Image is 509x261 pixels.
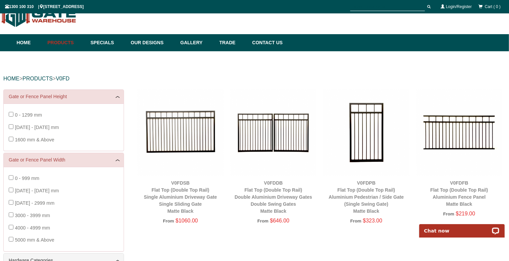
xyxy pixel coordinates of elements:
span: From [350,218,361,223]
a: Home [17,34,44,51]
span: From [163,218,174,223]
span: $646.00 [270,218,290,223]
a: Gate or Fence Panel Width [9,156,119,164]
span: $1060.00 [176,218,198,223]
a: V0FD [56,76,69,81]
a: Gallery [177,34,216,51]
a: Trade [216,34,249,51]
span: 0 - 999 mm [15,176,39,181]
span: 4000 - 4999 mm [15,225,50,231]
span: 5000 mm & Above [15,237,54,243]
a: V0FDFBFlat Top (Double Top Rail)Aluminium Fence PanelMatte Black [430,180,488,207]
span: 3000 - 3999 mm [15,213,50,218]
a: PRODUCTS [22,76,53,81]
a: Login/Register [446,4,472,9]
span: From [443,211,454,216]
span: 0 - 1299 mm [15,112,42,118]
div: > > [3,68,506,89]
img: V0FDSB - Flat Top (Double Top Rail) - Single Aluminium Driveway Gate - Single Sliding Gate - Matt... [137,89,224,176]
img: V0FDPB - Flat Top (Double Top Rail) - Aluminium Pedestrian / Side Gate (Single Swing Gate) - Matt... [323,89,409,176]
a: V0FDPBFlat Top (Double Top Rail)Aluminium Pedestrian / Side Gate (Single Swing Gate)Matte Black [329,180,404,214]
span: $219.00 [456,211,475,216]
img: V0FDDB - Flat Top (Double Top Rail) - Double Aluminium Driveway Gates - Double Swing Gates - Matt... [230,89,316,176]
span: 1600 mm & Above [15,137,54,142]
iframe: LiveChat chat widget [415,216,509,238]
a: Gate or Fence Panel Height [9,93,119,100]
span: 1300 100 310 | [STREET_ADDRESS] [5,4,84,9]
input: SEARCH PRODUCTS [350,3,425,11]
a: V0FDDBFlat Top (Double Top Rail)Double Aluminium Driveway GatesDouble Swing GatesMatte Black [235,180,312,214]
span: [DATE] - [DATE] mm [15,188,59,193]
span: From [257,218,268,223]
a: V0FDSBFlat Top (Double Top Rail)Single Aluminium Driveway GateSingle Sliding GateMatte Black [144,180,217,214]
span: Cart ( 0 ) [485,4,501,9]
a: Specials [87,34,127,51]
span: $323.00 [363,218,382,223]
a: Products [44,34,87,51]
span: [DATE] - 2999 mm [15,200,54,206]
img: V0FDFB - Flat Top (Double Top Rail) - Aluminium Fence Panel - Matte Black - Gate Warehouse [416,89,502,176]
a: Our Designs [127,34,177,51]
span: [DATE] - [DATE] mm [15,125,59,130]
a: Contact Us [249,34,283,51]
a: HOME [3,76,19,81]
